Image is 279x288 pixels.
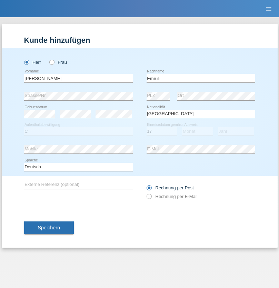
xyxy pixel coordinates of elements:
[147,185,151,194] input: Rechnung per Post
[24,221,74,235] button: Speichern
[265,6,272,12] i: menu
[24,36,255,44] h1: Kunde hinzufügen
[49,60,54,64] input: Frau
[262,7,276,11] a: menu
[24,60,29,64] input: Herr
[147,194,151,202] input: Rechnung per E-Mail
[147,185,194,190] label: Rechnung per Post
[24,60,41,65] label: Herr
[49,60,67,65] label: Frau
[38,225,60,230] span: Speichern
[147,194,198,199] label: Rechnung per E-Mail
